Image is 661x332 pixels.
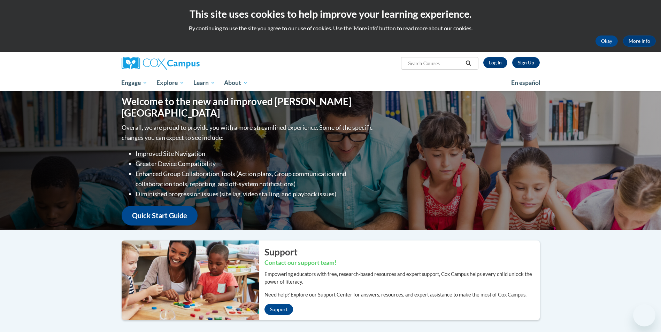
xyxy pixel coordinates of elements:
[156,79,184,87] span: Explore
[264,270,540,286] p: Empowering educators with free, research-based resources and expert support, Cox Campus helps eve...
[116,240,259,320] img: ...
[623,35,656,47] a: More Info
[152,75,189,91] a: Explore
[136,159,374,169] li: Greater Device Compatibility
[121,79,147,87] span: Engage
[264,291,540,299] p: Need help? Explore our Support Center for answers, resources, and expert assistance to make the m...
[507,76,545,90] a: En español
[264,246,540,258] h2: Support
[117,75,152,91] a: Engage
[122,57,254,70] a: Cox Campus
[264,259,540,267] h3: Contact our support team!
[224,79,248,87] span: About
[136,189,374,199] li: Diminished progression issues (site lag, video stalling, and playback issues)
[111,75,550,91] div: Main menu
[220,75,252,91] a: About
[511,79,540,86] span: En español
[595,35,618,47] button: Okay
[264,304,293,315] a: Support
[122,57,200,70] img: Cox Campus
[512,57,540,68] a: Register
[193,79,215,87] span: Learn
[407,59,463,68] input: Search Courses
[463,59,474,68] button: Search
[5,7,656,21] h2: This site uses cookies to help improve your learning experience.
[122,206,198,226] a: Quick Start Guide
[483,57,507,68] a: Log In
[633,304,655,326] iframe: Button to launch messaging window
[136,149,374,159] li: Improved Site Navigation
[122,122,374,143] p: Overall, we are proud to provide you with a more streamlined experience. Some of the specific cha...
[122,96,374,119] h1: Welcome to the new and improved [PERSON_NAME][GEOGRAPHIC_DATA]
[5,24,656,32] p: By continuing to use the site you agree to our use of cookies. Use the ‘More info’ button to read...
[189,75,220,91] a: Learn
[136,169,374,189] li: Enhanced Group Collaboration Tools (Action plans, Group communication and collaboration tools, re...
